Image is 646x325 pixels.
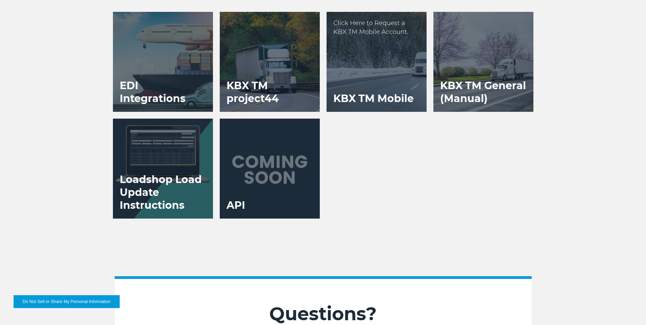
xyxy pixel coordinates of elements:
[220,73,320,112] h3: KBX TM project44
[113,119,213,219] a: Loadshop Load Update Instructions
[113,12,213,112] a: EDI Integrations
[327,85,420,112] h3: KBX TM Mobile
[115,303,532,325] h2: Questions?
[220,12,320,112] a: KBX TM project44
[113,166,213,219] h3: Loadshop Load Update Instructions
[433,73,533,112] h3: KBX TM General (Manual)
[14,295,120,308] button: Do Not Sell or Share My Personal Information
[433,12,533,112] a: KBX TM General (Manual)
[333,19,420,36] p: Click Here to Request a KBX TM Mobile Account.
[220,192,252,219] h3: API
[220,119,320,219] a: API
[327,12,427,112] a: KBX TM Mobile
[113,73,213,112] h3: EDI Integrations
